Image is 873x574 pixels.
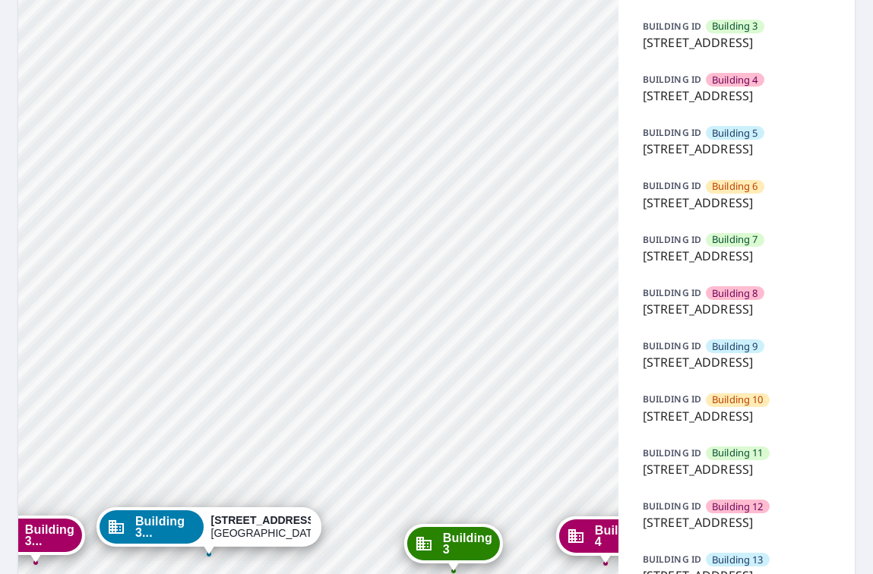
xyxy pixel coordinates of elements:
[643,407,830,425] p: [STREET_ADDRESS]
[96,507,321,554] div: Dropped pin, building Building 37, Commercial property, 7627 East 37th Street North Wichita, KS 6...
[643,500,701,512] p: BUILDING ID
[643,353,830,371] p: [STREET_ADDRESS]
[712,286,758,301] span: Building 8
[712,500,764,514] span: Building 12
[211,514,311,540] div: [GEOGRAPHIC_DATA]
[643,286,701,299] p: BUILDING ID
[712,126,758,140] span: Building 5
[712,339,758,354] span: Building 9
[643,73,701,86] p: BUILDING ID
[643,87,830,105] p: [STREET_ADDRESS]
[643,513,830,531] p: [STREET_ADDRESS]
[643,446,701,459] p: BUILDING ID
[643,179,701,192] p: BUILDING ID
[443,532,492,555] span: Building 3
[25,524,74,547] span: Building 3...
[556,516,655,563] div: Dropped pin, building Building 4, Commercial property, 7627 East 37th Street North Wichita, KS 67226
[712,393,764,407] span: Building 10
[135,516,196,538] span: Building 3...
[712,19,758,33] span: Building 3
[595,525,644,547] span: Building 4
[643,553,701,566] p: BUILDING ID
[712,179,758,194] span: Building 6
[712,553,764,567] span: Building 13
[643,126,701,139] p: BUILDING ID
[712,73,758,87] span: Building 4
[643,339,701,352] p: BUILDING ID
[643,33,830,52] p: [STREET_ADDRESS]
[643,233,701,246] p: BUILDING ID
[712,446,764,460] span: Building 11
[643,393,701,405] p: BUILDING ID
[643,140,830,158] p: [STREET_ADDRESS]
[712,232,758,247] span: Building 7
[643,20,701,33] p: BUILDING ID
[643,194,830,212] p: [STREET_ADDRESS]
[211,514,318,526] strong: [STREET_ADDRESS]
[643,300,830,318] p: [STREET_ADDRESS]
[404,524,503,571] div: Dropped pin, building Building 3, Commercial property, 7627 East 37th Street North Wichita, KS 67226
[643,460,830,478] p: [STREET_ADDRESS]
[643,247,830,265] p: [STREET_ADDRESS]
